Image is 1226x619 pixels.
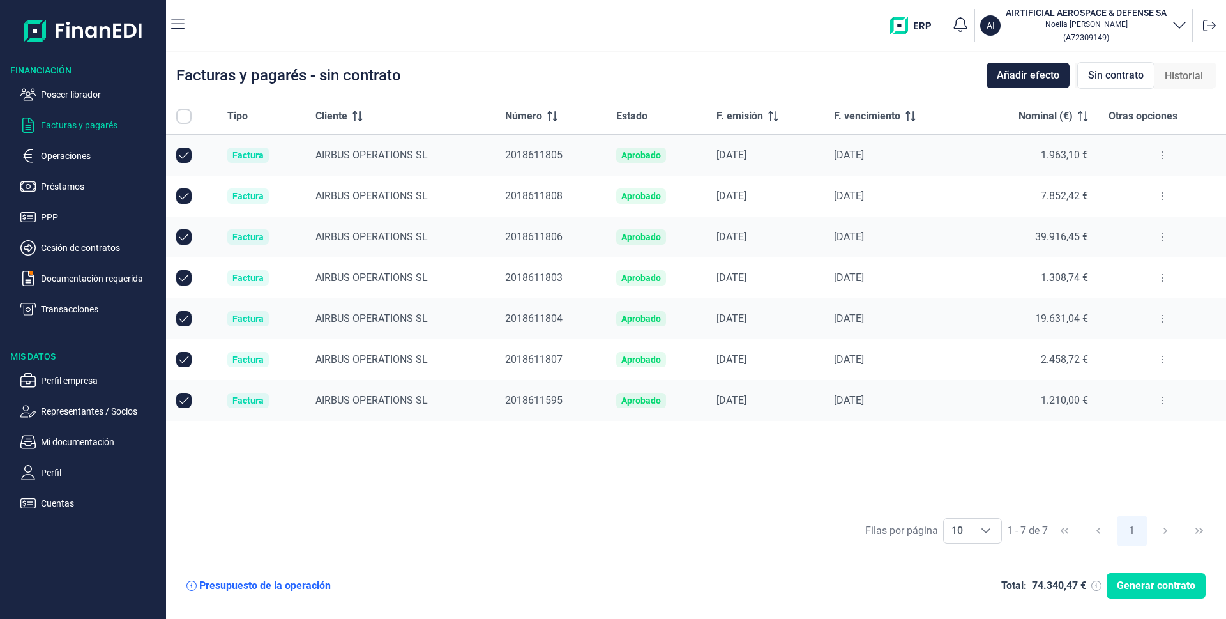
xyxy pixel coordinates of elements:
[1006,6,1167,19] h3: AIRTIFICIAL AEROSPACE & DEFENSE SA
[1150,516,1181,546] button: Next Page
[1077,62,1154,89] div: Sin contrato
[20,179,161,194] button: Préstamos
[20,465,161,480] button: Perfil
[20,240,161,256] button: Cesión de contratos
[1083,516,1114,546] button: Previous Page
[621,395,661,406] div: Aprobado
[505,394,563,406] span: 2018611595
[41,210,161,225] p: PPP
[176,109,192,124] div: All items unselected
[621,314,661,324] div: Aprobado
[1006,19,1167,29] p: Noelia [PERSON_NAME]
[41,148,161,164] p: Operaciones
[505,231,563,243] span: 2018611806
[716,231,814,243] div: [DATE]
[944,519,971,543] span: 10
[41,434,161,450] p: Mi documentación
[716,149,814,162] div: [DATE]
[505,190,563,202] span: 2018611808
[834,353,959,366] div: [DATE]
[1041,394,1088,406] span: 1.210,00 €
[834,394,959,407] div: [DATE]
[176,311,192,326] div: Row Unselected null
[997,68,1059,83] span: Añadir efecto
[232,150,264,160] div: Factura
[1165,68,1203,84] span: Historial
[1035,231,1088,243] span: 39.916,45 €
[176,352,192,367] div: Row Unselected null
[980,6,1187,45] button: AIAIRTIFICIAL AEROSPACE & DEFENSE SANoelia [PERSON_NAME](A72309149)
[315,394,428,406] span: AIRBUS OPERATIONS SL
[1007,526,1048,536] span: 1 - 7 de 7
[315,109,347,124] span: Cliente
[1001,579,1027,592] div: Total:
[41,240,161,256] p: Cesión de contratos
[24,10,143,51] img: Logo de aplicación
[890,17,941,34] img: erp
[176,68,401,83] div: Facturas y pagarés - sin contrato
[20,373,161,388] button: Perfil empresa
[176,270,192,286] div: Row Unselected null
[20,404,161,419] button: Representantes / Socios
[232,355,264,365] div: Factura
[834,231,959,243] div: [DATE]
[1184,516,1215,546] button: Last Page
[1041,149,1088,161] span: 1.963,10 €
[716,353,814,366] div: [DATE]
[227,109,248,124] span: Tipo
[1035,312,1088,325] span: 19.631,04 €
[834,109,900,124] span: F. vencimiento
[1107,573,1206,599] button: Generar contrato
[232,191,264,201] div: Factura
[41,496,161,511] p: Cuentas
[315,231,428,243] span: AIRBUS OPERATIONS SL
[1041,271,1088,284] span: 1.308,74 €
[834,149,959,162] div: [DATE]
[621,355,661,365] div: Aprobado
[176,188,192,204] div: Row Unselected null
[232,314,264,324] div: Factura
[621,191,661,201] div: Aprobado
[20,148,161,164] button: Operaciones
[315,271,428,284] span: AIRBUS OPERATIONS SL
[505,271,563,284] span: 2018611803
[41,465,161,480] p: Perfil
[505,149,563,161] span: 2018611805
[505,353,563,365] span: 2018611807
[987,63,1070,88] button: Añadir efecto
[621,232,661,242] div: Aprobado
[1109,109,1177,124] span: Otras opciones
[1117,516,1147,546] button: Page 1
[716,190,814,203] div: [DATE]
[1049,516,1080,546] button: First Page
[834,190,959,203] div: [DATE]
[505,109,542,124] span: Número
[716,271,814,284] div: [DATE]
[621,273,661,283] div: Aprobado
[176,229,192,245] div: Row Unselected null
[621,150,661,160] div: Aprobado
[834,312,959,325] div: [DATE]
[41,271,161,286] p: Documentación requerida
[616,109,647,124] span: Estado
[41,373,161,388] p: Perfil empresa
[41,404,161,419] p: Representantes / Socios
[20,87,161,102] button: Poseer librador
[1041,353,1088,365] span: 2.458,72 €
[199,579,331,592] div: Presupuesto de la operación
[20,210,161,225] button: PPP
[41,118,161,133] p: Facturas y pagarés
[716,394,814,407] div: [DATE]
[20,118,161,133] button: Facturas y pagarés
[315,312,428,325] span: AIRBUS OPERATIONS SL
[41,179,161,194] p: Préstamos
[987,19,995,32] p: AI
[20,496,161,511] button: Cuentas
[1154,63,1213,89] div: Historial
[865,523,938,539] div: Filas por página
[232,232,264,242] div: Factura
[716,109,763,124] span: F. emisión
[41,302,161,317] p: Transacciones
[1117,578,1195,593] span: Generar contrato
[315,190,428,202] span: AIRBUS OPERATIONS SL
